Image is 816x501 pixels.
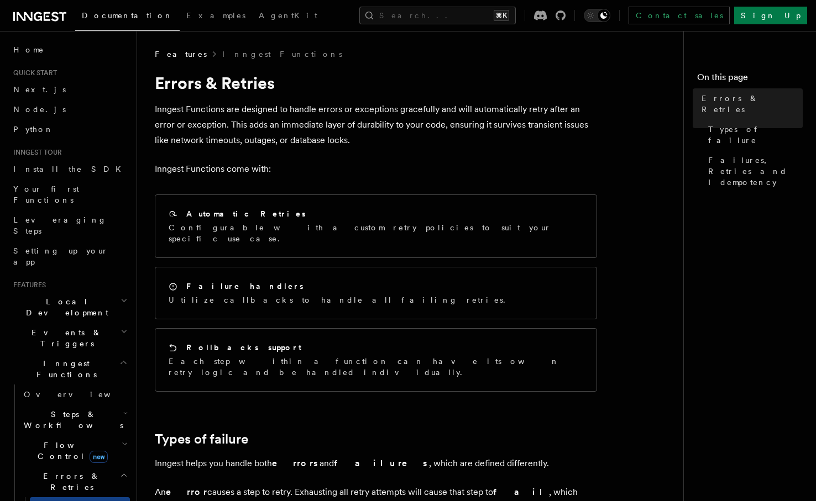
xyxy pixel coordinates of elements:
[19,440,122,462] span: Flow Control
[334,458,429,468] strong: failures
[13,85,66,94] span: Next.js
[697,71,803,88] h4: On this page
[9,148,62,157] span: Inngest tour
[9,68,57,77] span: Quick start
[155,431,248,447] a: Types of failure
[82,11,173,20] span: Documentation
[19,409,123,431] span: Steps & Workflows
[19,384,130,404] a: Overview
[13,105,66,114] span: Node.js
[169,222,583,244] p: Configurable with a custom retry policies to suit your specific use case.
[9,358,119,380] span: Inngest Functions
[629,7,730,24] a: Contact sales
[155,73,597,93] h1: Errors & Retries
[272,458,320,468] strong: errors
[155,194,597,258] a: Automatic RetriesConfigurable with a custom retry policies to suit your specific use case.
[708,124,803,146] span: Types of failure
[19,435,130,466] button: Flow Controlnew
[13,44,44,55] span: Home
[9,99,130,119] a: Node.js
[9,119,130,139] a: Python
[186,281,304,292] h2: Failure handlers
[259,11,317,20] span: AgentKit
[9,159,130,179] a: Install the SDK
[155,456,597,471] p: Inngest helps you handle both and , which are defined differently.
[169,356,583,378] p: Each step within a function can have its own retry logic and be handled individually.
[155,328,597,392] a: Rollbacks supportEach step within a function can have its own retry logic and be handled individu...
[186,11,245,20] span: Examples
[19,471,120,493] span: Errors & Retries
[252,3,324,30] a: AgentKit
[708,155,803,188] span: Failures, Retries and Idempotency
[9,40,130,60] a: Home
[13,125,54,134] span: Python
[186,342,301,353] h2: Rollbacks support
[155,161,597,177] p: Inngest Functions come with:
[9,179,130,210] a: Your first Functions
[155,49,207,60] span: Features
[702,93,803,115] span: Errors & Retries
[697,88,803,119] a: Errors & Retries
[90,451,108,463] span: new
[359,7,516,24] button: Search...⌘K
[734,7,807,24] a: Sign Up
[13,246,108,266] span: Setting up your app
[704,119,803,150] a: Types of failure
[169,294,512,305] p: Utilize callbacks to handle all failing retries.
[9,292,130,323] button: Local Development
[704,150,803,192] a: Failures, Retries and Idempotency
[13,215,107,235] span: Leveraging Steps
[222,49,342,60] a: Inngest Functions
[186,208,306,219] h2: Automatic Retries
[9,281,46,289] span: Features
[493,487,549,497] strong: fail
[9,354,130,384] button: Inngest Functions
[13,165,128,173] span: Install the SDK
[19,466,130,497] button: Errors & Retries
[155,102,597,148] p: Inngest Functions are designed to handle errors or exceptions gracefully and will automatically r...
[180,3,252,30] a: Examples
[166,487,207,497] strong: error
[9,327,121,349] span: Events & Triggers
[9,80,130,99] a: Next.js
[494,10,509,21] kbd: ⌘K
[9,296,121,318] span: Local Development
[9,210,130,241] a: Leveraging Steps
[24,390,138,399] span: Overview
[9,241,130,272] a: Setting up your app
[13,184,79,204] span: Your first Functions
[584,9,610,22] button: Toggle dark mode
[19,404,130,435] button: Steps & Workflows
[9,323,130,354] button: Events & Triggers
[75,3,180,31] a: Documentation
[155,267,597,319] a: Failure handlersUtilize callbacks to handle all failing retries.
